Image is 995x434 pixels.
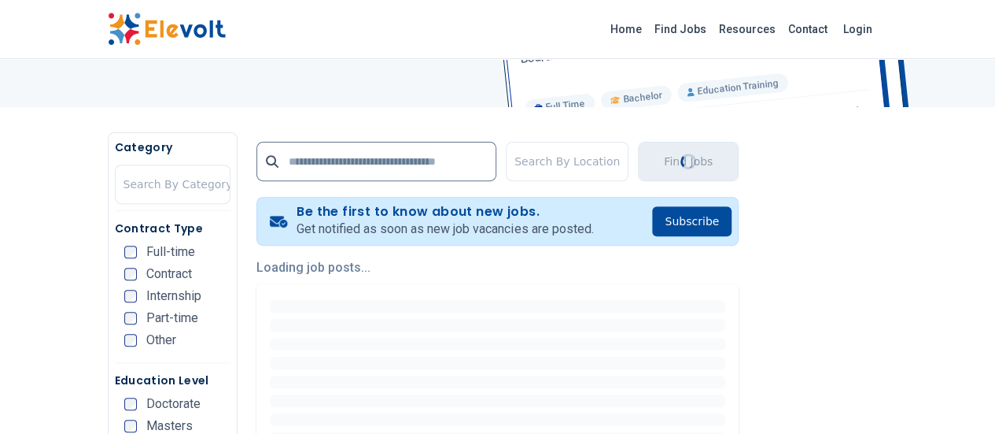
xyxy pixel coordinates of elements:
input: Masters [124,420,137,432]
a: Resources [713,17,782,42]
h5: Category [115,139,230,155]
input: Internship [124,290,137,302]
span: Part-time [146,312,198,325]
input: Other [124,334,137,347]
a: Contact [782,17,834,42]
div: Loading... [677,150,699,172]
a: Home [604,17,648,42]
button: Find JobsLoading... [638,142,739,181]
iframe: Chat Widget [916,358,995,434]
span: Masters [146,420,193,432]
a: Find Jobs [648,17,713,42]
span: Doctorate [146,398,201,410]
span: Full-time [146,246,195,258]
img: Elevolt [108,13,226,46]
input: Part-time [124,312,137,325]
span: Internship [146,290,201,302]
button: Subscribe [652,206,732,236]
p: Loading job posts... [256,258,739,277]
h5: Contract Type [115,221,230,236]
span: Other [146,334,176,347]
a: Login [834,13,882,45]
p: Get notified as soon as new job vacancies are posted. [297,220,593,239]
h5: Education Level [115,373,230,388]
h4: Be the first to know about new jobs. [297,204,593,220]
span: Contract [146,268,192,280]
input: Doctorate [124,398,137,410]
input: Contract [124,268,137,280]
input: Full-time [124,246,137,258]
